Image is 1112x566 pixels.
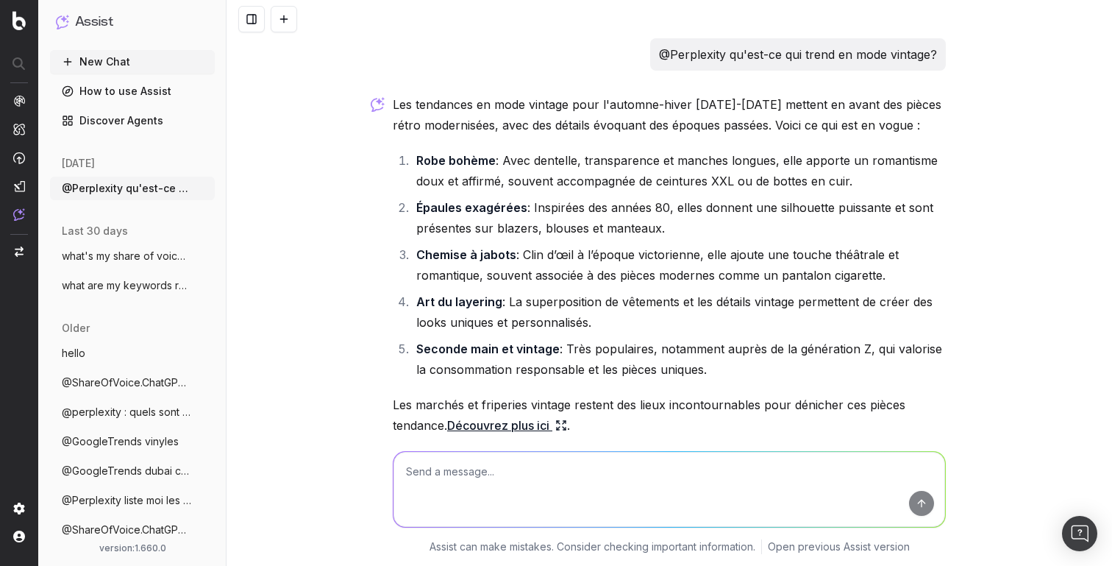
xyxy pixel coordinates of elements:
[75,12,113,32] h1: Assist
[50,459,215,483] button: @GoogleTrends dubai chocolate
[50,177,215,200] button: @Perplexity qu'est-ce qui trend en mode
[416,342,560,356] strong: Seconde main et vintage
[50,109,215,132] a: Discover Agents
[50,79,215,103] a: How to use Assist
[62,224,128,238] span: last 30 days
[416,247,516,262] strong: Chemise à jabots
[13,123,25,135] img: Intelligence
[13,208,25,221] img: Assist
[393,94,946,135] p: Les tendances en mode vintage pour l'automne-hiver [DATE]-[DATE] mettent en avant des pièces rétr...
[430,540,755,554] p: Assist can make mistakes. Consider checking important information.
[56,12,209,32] button: Assist
[56,15,69,29] img: Assist
[393,395,946,436] p: Les marchés et friperies vintage restent des lieux incontournables pour dénicher ces pièces tenda...
[412,244,946,286] li: : Clin d’œil à l’époque victorienne, elle ajoute une touche théâtrale et romantique, souvent asso...
[62,156,95,171] span: [DATE]
[412,197,946,238] li: : Inspirées des années 80, elles donnent une silhouette puissante et sont présentes sur blazers, ...
[412,291,946,333] li: : La superposition de vêtements et les détails vintage permettent de créer des looks uniques et p...
[659,44,937,65] p: @Perplexity qu'est-ce qui trend en mode vintage?
[768,540,910,554] a: Open previous Assist version
[416,294,502,309] strong: Art du layering
[13,11,26,30] img: Botify logo
[412,339,946,380] li: : Très populaires, notamment auprès de la génération Z, qui valorise la consommation responsable ...
[13,152,25,164] img: Activation
[50,244,215,268] button: what's my share of voice on chatgpt for
[62,375,191,390] span: @ShareOfVoice.ChatGPT for "Where can I f
[1062,516,1097,551] div: Open Intercom Messenger
[62,434,179,449] span: @GoogleTrends vinyles
[447,415,567,436] a: Découvrez plus ici
[50,430,215,453] button: @GoogleTrends vinyles
[50,50,215,74] button: New Chat
[13,180,25,192] img: Studio
[62,181,191,196] span: @Perplexity qu'est-ce qui trend en mode
[62,321,90,336] span: older
[416,200,527,215] strong: Épaules exagérées
[62,346,85,361] span: hello
[62,464,191,478] span: @GoogleTrends dubai chocolate
[50,400,215,424] button: @perplexity : quels sont les vetements l
[15,247,24,257] img: Switch project
[62,278,191,293] span: what are my keywords rankings for https:
[50,489,215,512] button: @Perplexity liste moi les personnalités
[62,405,191,420] span: @perplexity : quels sont les vetements l
[50,342,215,365] button: hello
[13,531,25,542] img: My account
[416,153,496,168] strong: Robe bohème
[13,95,25,107] img: Analytics
[62,249,191,263] span: what's my share of voice on chatgpt for
[412,150,946,191] li: : Avec dentelle, transparence et manches longues, elle apporte un romantisme doux et affirmé, sou...
[50,518,215,542] button: @ShareOfVoice.ChatGPT est-ce que je suis
[50,371,215,395] button: @ShareOfVoice.ChatGPT for "Where can I f
[13,503,25,514] img: Setting
[62,523,191,537] span: @ShareOfVoice.ChatGPT est-ce que je suis
[371,97,385,112] img: Botify assist logo
[50,274,215,297] button: what are my keywords rankings for https:
[62,493,191,508] span: @Perplexity liste moi les personnalités
[56,542,209,554] div: version: 1.660.0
